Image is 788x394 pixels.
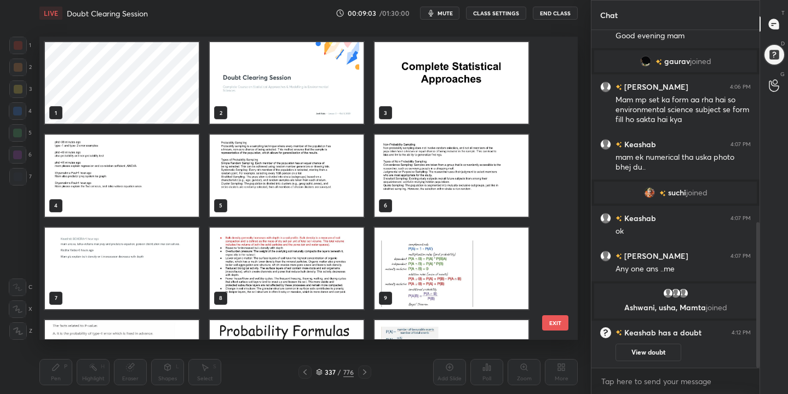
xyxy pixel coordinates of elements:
[616,226,751,237] div: ok
[732,329,751,336] div: 4:12 PM
[656,328,701,338] span: has a doubt
[706,302,727,312] span: joined
[210,42,364,124] img: 323d218e-a369-11f0-9b56-aa3e23464dfb.jpg
[616,216,622,222] img: no-rating-badge.077c3623.svg
[375,228,528,309] img: 1759833271WZJNQE.pdf
[210,228,364,309] img: 1759833271WZJNQE.pdf
[600,82,611,92] img: default.png
[731,215,751,222] div: 4:07 PM
[591,30,760,368] div: grid
[690,57,711,66] span: joined
[622,328,656,338] h6: Keashab
[600,213,611,224] img: default.png
[39,7,62,20] div: LIVE
[45,135,199,217] img: 1759833271WZJNQE.pdf
[9,37,31,54] div: 1
[591,1,626,30] p: Chat
[533,7,578,20] button: End Class
[466,7,526,20] button: CLASS SETTINGS
[39,37,559,339] div: grid
[655,59,662,65] img: no-rating-badge.077c3623.svg
[616,344,681,361] button: View doubt
[616,328,622,338] img: no-rating-badge.077c3623.svg
[616,253,622,259] img: no-rating-badge.077c3623.svg
[730,84,751,90] div: 4:06 PM
[670,288,681,299] img: default.png
[731,253,751,259] div: 4:07 PM
[9,124,32,142] div: 5
[375,135,528,217] img: 1759833271WZJNQE.pdf
[678,288,689,299] img: default.png
[622,212,656,224] h6: Keashab
[325,369,336,375] div: 337
[67,8,148,19] h4: Doubt Clearing Session
[9,322,32,340] div: Z
[781,9,785,17] p: T
[9,146,32,164] div: 6
[780,70,785,78] p: G
[659,190,666,196] img: no-rating-badge.077c3623.svg
[9,102,32,120] div: 4
[663,288,674,299] img: default.png
[616,142,622,148] img: no-rating-badge.077c3623.svg
[600,139,611,150] img: default.png
[622,81,688,92] h6: [PERSON_NAME]
[45,228,199,309] img: 1759833271WZJNQE.pdf
[9,279,32,296] div: C
[622,138,656,150] h6: Keashab
[600,251,611,262] img: default.png
[9,59,32,76] div: 2
[616,152,751,173] div: mam ek numerical tha uska photo bhej du..
[640,56,651,67] img: 2bdf3e3e17634c6ebcf44cd561fd4298.jpg
[616,95,751,125] div: Mam mp set ka form aa rha hai so environmental science subject se form fill ho sakta hai kya
[9,168,32,186] div: 7
[616,84,622,90] img: no-rating-badge.077c3623.svg
[601,303,750,312] p: Ashwani, usha, Mamta
[9,300,32,318] div: X
[375,42,528,124] img: 1759833271WZJNQE.pdf
[438,9,453,17] span: mute
[644,187,655,198] img: 1be51a0c3d5b4eba8d3faecbe9683427.jpg
[731,141,751,148] div: 4:07 PM
[781,39,785,48] p: D
[420,7,459,20] button: mute
[343,367,354,377] div: 776
[9,80,32,98] div: 3
[616,264,751,275] div: Any one ans ..me
[210,135,364,217] img: 1759833271WZJNQE.pdf
[686,188,708,197] span: joined
[622,250,688,262] h6: [PERSON_NAME]
[542,315,568,331] button: EXIT
[338,369,341,375] div: /
[668,188,686,197] span: suchi
[664,57,690,66] span: gaurav
[616,31,751,42] div: Good evening mam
